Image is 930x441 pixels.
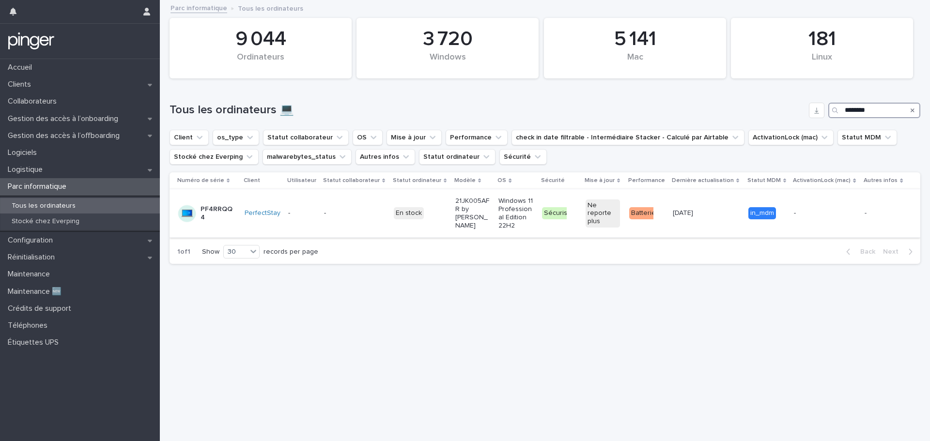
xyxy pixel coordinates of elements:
[837,130,897,145] button: Statut MDM
[353,130,383,145] button: OS
[263,149,352,165] button: malwarebytes_status
[4,63,40,72] p: Accueil
[393,175,441,186] p: Statut ordinateur
[186,52,335,73] div: Ordinateurs
[883,248,904,255] span: Next
[793,175,851,186] p: ActivationLock (mac)
[748,130,834,145] button: ActivationLock (mac)
[324,209,358,217] p: -
[245,209,280,217] a: PerfectStay
[186,27,335,51] div: 9 044
[560,52,710,73] div: Mac
[202,248,219,256] p: Show
[4,236,61,245] p: Configuration
[747,27,897,51] div: 181
[4,270,58,279] p: Maintenance
[170,103,805,117] h1: Tous les ordinateurs 💻
[4,148,45,157] p: Logiciels
[323,175,380,186] p: Statut collaborateur
[542,207,573,219] div: Sécurisé
[838,247,879,256] button: Back
[864,175,898,186] p: Autres infos
[356,149,415,165] button: Autres infos
[4,131,127,140] p: Gestion des accès à l’offboarding
[170,149,259,165] button: Stocké chez Everping
[672,175,734,186] p: Dernière actualisation
[747,52,897,73] div: Linux
[879,247,920,256] button: Next
[419,149,496,165] button: Statut ordinateur
[4,217,87,226] p: Stocké chez Everping
[288,209,316,217] p: -
[497,175,506,186] p: OS
[4,253,62,262] p: Réinitialisation
[4,80,39,89] p: Clients
[499,149,547,165] button: Sécurité
[628,175,665,186] p: Performance
[748,207,776,219] div: in_mdm
[747,175,781,186] p: Statut MDM
[586,199,620,228] div: Ne reporte plus
[4,304,79,313] p: Crédits de support
[828,103,920,118] input: Search
[201,205,235,222] p: PF4RRQQ4
[373,27,522,51] div: 3 720
[673,207,695,217] p: [DATE]
[446,130,508,145] button: Performance
[373,52,522,73] div: Windows
[4,287,69,296] p: Maintenance 🆕
[4,338,66,347] p: Étiquettes UPS
[455,197,490,229] p: 21JK005AFR by [PERSON_NAME]
[387,130,442,145] button: Mise à jour
[170,130,209,145] button: Client
[541,175,565,186] p: Sécurité
[213,130,259,145] button: os_type
[511,130,744,145] button: check in date filtrable - Intermédiaire Stacker - Calculé par Airtable
[224,247,247,257] div: 30
[170,240,198,264] p: 1 of 1
[170,189,920,238] tr: PF4RRQQ4PerfectStay --En stock21JK005AFR by [PERSON_NAME]Windows 11 Professional Edition 22H2Sécu...
[4,321,55,330] p: Téléphones
[263,130,349,145] button: Statut collaborateur
[794,209,828,217] p: -
[454,175,476,186] p: Modèle
[854,248,875,255] span: Back
[8,31,55,51] img: mTgBEunGTSyRkCgitkcU
[560,27,710,51] div: 5 141
[629,207,658,219] div: Batterie
[177,175,224,186] p: Numéro de série
[4,182,74,191] p: Parc informatique
[4,165,50,174] p: Logistique
[4,202,83,210] p: Tous les ordinateurs
[394,207,424,219] div: En stock
[585,175,615,186] p: Mise à jour
[865,209,899,217] p: -
[498,197,533,229] p: Windows 11 Professional Edition 22H2
[287,175,316,186] p: Utilisateur
[4,114,126,123] p: Gestion des accès à l’onboarding
[244,175,260,186] p: Client
[4,97,64,106] p: Collaborateurs
[170,2,227,13] a: Parc informatique
[238,2,303,13] p: Tous les ordinateurs
[263,248,318,256] p: records per page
